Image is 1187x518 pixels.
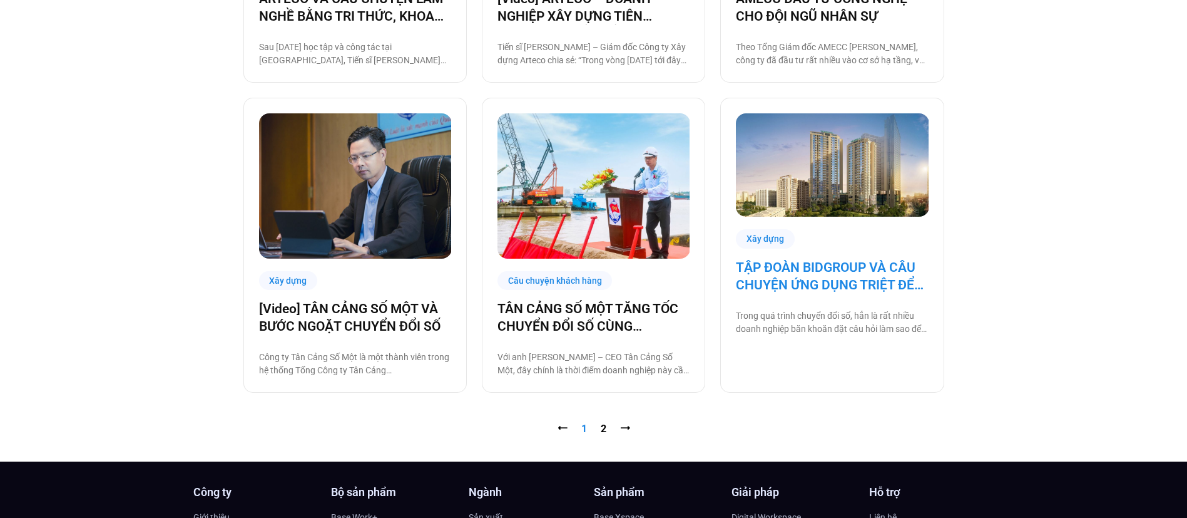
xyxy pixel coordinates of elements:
h4: Hỗ trợ [869,487,994,498]
a: ⭢ [620,423,630,435]
div: Xây dựng [736,229,795,249]
h4: Bộ sản phẩm [331,487,456,498]
h4: Công ty [193,487,318,498]
p: Với anh [PERSON_NAME] – CEO Tân Cảng Số Một, đây chính là thời điểm doanh nghiệp này cần tăng tốc... [497,351,690,377]
h4: Sản phẩm [594,487,719,498]
p: Sau [DATE] học tập và công tác tại [GEOGRAPHIC_DATA], Tiến sĩ [PERSON_NAME] trở về [GEOGRAPHIC_DA... [259,41,451,67]
nav: Pagination [243,422,944,437]
a: TẬP ĐOÀN BIDGROUP VÀ CÂU CHUYỆN ỨNG DỤNG TRIỆT ĐỂ CÔNG NGHỆ BASE TRONG VẬN HÀNH & QUẢN TRỊ [736,259,928,294]
span: 1 [581,423,587,435]
div: Xây dựng [259,271,318,291]
a: [Video] TÂN CẢNG SỐ MỘT VÀ BƯỚC NGOẶT CHUYỂN ĐỔI SỐ [259,300,451,335]
h4: Giải pháp [731,487,857,498]
p: Công ty Tân Cảng Số Một là một thành viên trong hệ thống Tổng Công ty Tân Cảng [GEOGRAPHIC_DATA] ... [259,351,451,377]
h4: Ngành [469,487,594,498]
p: Theo Tổng Giám đốc AMECC [PERSON_NAME], công ty đã đầu tư rất nhiều vào cơ sở hạ tầng, vật chất v... [736,41,928,67]
p: Tiến sĩ [PERSON_NAME] – Giám đốc Công ty Xây dựng Arteco chia sẻ: “Trong vòng [DATE] tới đây và t... [497,41,690,67]
a: 2 [601,423,606,435]
p: Trong quá trình chuyển đổi số, hẳn là rất nhiều doanh nghiệp băn khoăn đặt câu hỏi làm sao để tri... [736,309,928,336]
span: ⭠ [558,423,568,435]
div: Câu chuyện khách hàng [497,271,613,291]
a: TÂN CẢNG SỐ MỘT TĂNG TỐC CHUYỂN ĐỔI SỐ CÙNG [DOMAIN_NAME] [497,300,690,335]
